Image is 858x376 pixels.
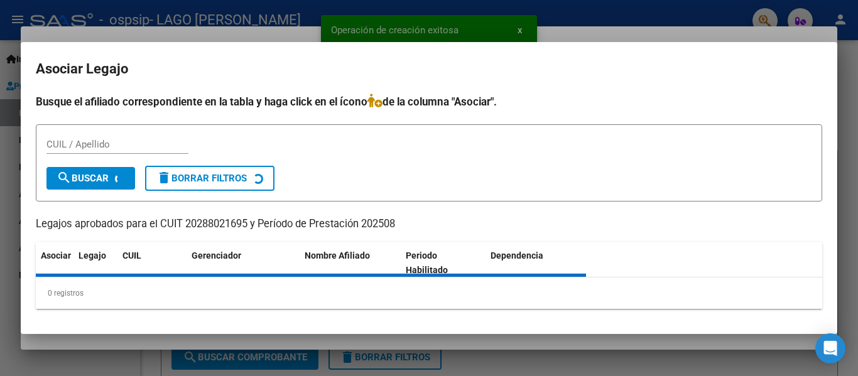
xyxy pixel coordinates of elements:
span: Periodo Habilitado [406,250,448,275]
datatable-header-cell: Gerenciador [187,242,300,284]
button: Buscar [46,167,135,190]
mat-icon: delete [156,170,171,185]
span: Borrar Filtros [156,173,247,184]
h2: Asociar Legajo [36,57,822,81]
datatable-header-cell: Dependencia [486,242,587,284]
h4: Busque el afiliado correspondiente en la tabla y haga click en el ícono de la columna "Asociar". [36,94,822,110]
span: Dependencia [491,250,543,261]
datatable-header-cell: CUIL [117,242,187,284]
span: Legajo [79,250,106,261]
datatable-header-cell: Nombre Afiliado [300,242,401,284]
button: Borrar Filtros [145,166,274,191]
datatable-header-cell: Legajo [73,242,117,284]
span: Buscar [57,173,109,184]
mat-icon: search [57,170,72,185]
span: Nombre Afiliado [305,250,370,261]
datatable-header-cell: Asociar [36,242,73,284]
span: Gerenciador [192,250,241,261]
div: Open Intercom Messenger [815,333,845,363]
div: 0 registros [36,277,822,309]
span: Asociar [41,250,71,261]
span: CUIL [122,250,141,261]
p: Legajos aprobados para el CUIT 20288021695 y Período de Prestación 202508 [36,217,822,232]
datatable-header-cell: Periodo Habilitado [401,242,486,284]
